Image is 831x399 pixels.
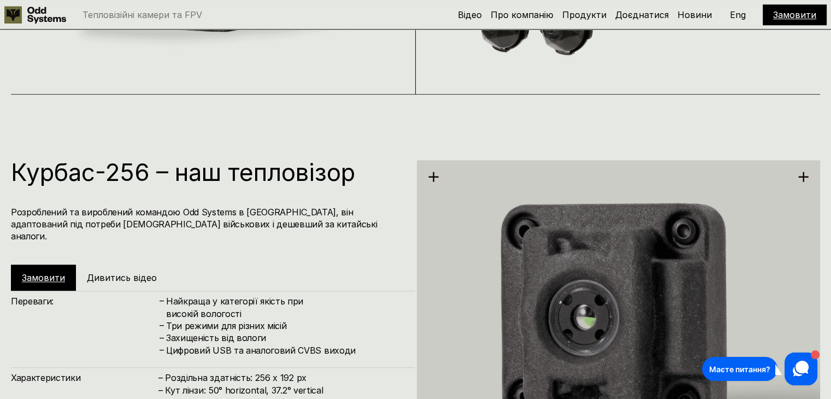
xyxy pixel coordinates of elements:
h5: Дивитись відео [87,272,157,284]
h1: Курбас-256 – наш тепловізор [11,160,404,184]
p: Тепловізійні камери та FPV [82,10,202,19]
h4: – [160,295,164,307]
a: Замовити [22,272,65,283]
h4: Цифровий USB та аналоговий CVBS виходи [166,344,404,356]
h4: Переваги: [11,295,158,307]
a: Новини [677,9,712,20]
a: Замовити [773,9,816,20]
h4: – [160,319,164,331]
h4: Три режими для різних місій [166,320,404,332]
iframe: HelpCrunch [699,350,820,388]
a: Про компанію [491,9,553,20]
h4: Найкраща у категорії якість при високій вологості [166,295,404,320]
a: Відео [458,9,482,20]
h4: Характеристики [11,372,158,384]
h4: Захищеність від вологи [166,332,404,344]
a: Доєднатися [615,9,669,20]
h4: Розроблений та вироблений командою Odd Systems в [GEOGRAPHIC_DATA], він адаптований під потреби [... [11,206,404,243]
a: Продукти [562,9,606,20]
p: Eng [730,10,746,19]
h4: – [160,331,164,343]
h4: – [160,344,164,356]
